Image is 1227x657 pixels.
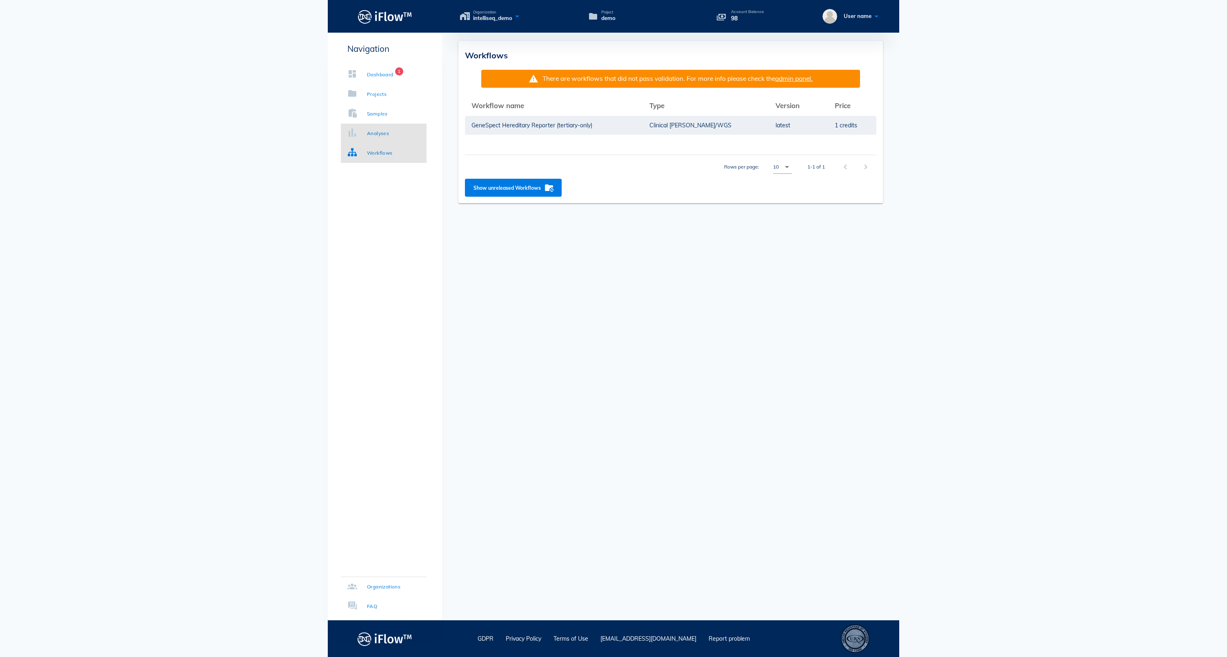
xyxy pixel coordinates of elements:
[471,101,524,110] span: Workflow name
[643,96,769,115] th: Type: Not sorted. Activate to sort ascending.
[769,96,828,115] th: Version: Not sorted. Activate to sort ascending.
[643,115,769,135] td: Clinical [PERSON_NAME]/WGS
[649,101,665,110] span: Type
[841,624,869,653] div: ISO 13485 – Quality Management System
[473,10,512,14] span: Organization
[773,163,779,171] div: 10
[465,50,508,60] span: Workflows
[601,10,616,14] span: Project
[835,101,851,110] span: Price
[367,149,393,157] div: Workflows
[844,13,871,19] span: User name
[828,115,876,135] td: 1 credits
[395,67,403,75] span: Badge
[367,583,400,591] div: Organizations
[478,635,493,642] a: GDPR
[465,96,643,115] th: Workflow name: Not sorted. Activate to sort ascending.
[822,9,837,24] img: User name
[367,90,387,98] div: Projects
[367,129,389,138] div: Analyses
[731,14,764,23] p: 98
[358,630,412,648] img: logo
[367,110,388,118] div: Samples
[709,635,750,642] a: Report problem
[775,74,813,82] span: admin panel.
[341,42,427,55] p: Navigation
[465,179,562,197] button: Show unreleased Workflows
[776,101,800,110] span: Version
[601,14,616,22] span: demo
[828,96,876,115] th: Price: Not sorted. Activate to sort ascending.
[600,635,696,642] a: [EMAIL_ADDRESS][DOMAIN_NAME]
[473,183,554,193] span: Show unreleased Workflows
[473,14,512,22] span: intelliseq_demo
[506,635,541,642] a: Privacy Policy
[542,74,813,82] span: There are workflows that did not pass validation. For more info please check the
[328,7,442,26] a: Logo
[782,162,792,172] i: arrow_drop_down
[807,163,825,171] div: 1-1 of 1
[724,155,792,179] div: Rows per page:
[367,602,377,610] div: FAQ
[553,635,588,642] a: Terms of Use
[465,115,643,135] td: GeneSpect Hereditary Reporter (tertiary-only)
[731,10,764,14] p: Account Balance
[769,115,828,135] td: latest
[367,71,393,79] div: Dashboard
[773,160,792,173] div: 10Rows per page:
